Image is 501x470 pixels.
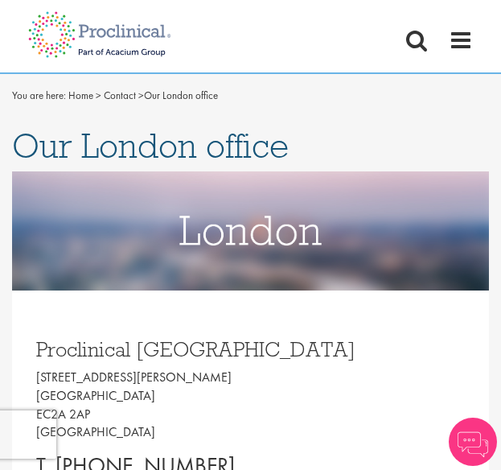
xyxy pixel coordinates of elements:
[36,369,465,442] p: [STREET_ADDRESS][PERSON_NAME] [GEOGRAPHIC_DATA] EC2A 2AP [GEOGRAPHIC_DATA]
[449,418,497,466] img: Chatbot
[12,124,289,167] span: Our London office
[12,89,66,102] span: You are here:
[36,339,465,360] h3: Proclinical [GEOGRAPHIC_DATA]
